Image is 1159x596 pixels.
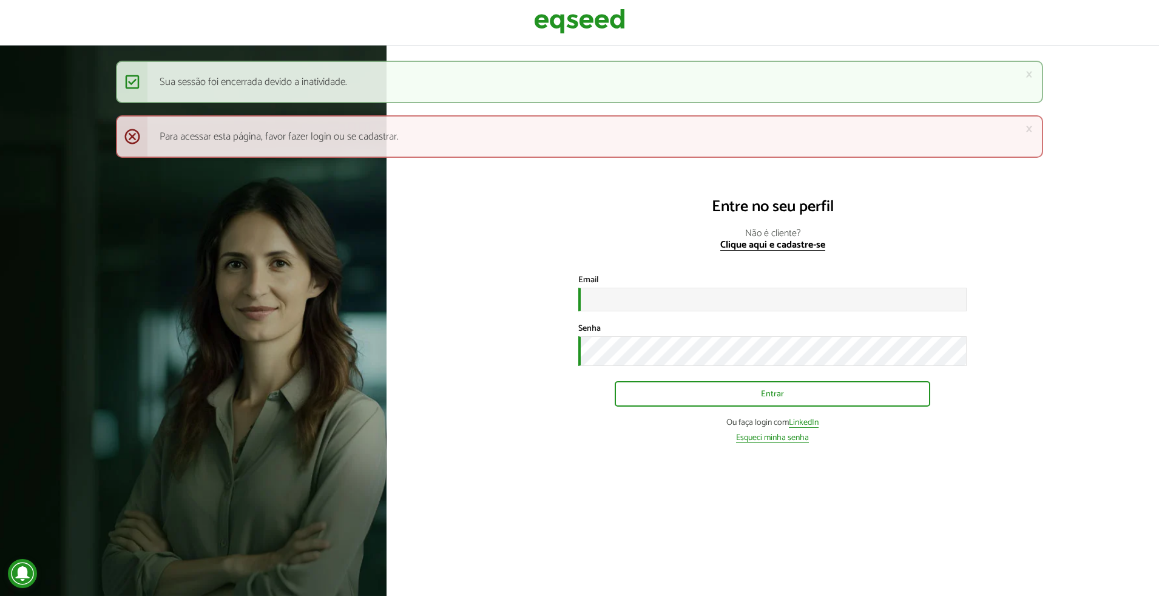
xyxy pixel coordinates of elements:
[578,276,598,285] label: Email
[411,198,1135,216] h2: Entre no seu perfil
[116,61,1043,103] div: Sua sessão foi encerrada devido a inatividade.
[1026,68,1033,81] a: ×
[116,115,1043,158] div: Para acessar esta página, favor fazer login ou se cadastrar.
[1026,123,1033,135] a: ×
[736,434,809,443] a: Esqueci minha senha
[578,325,601,333] label: Senha
[615,381,930,407] button: Entrar
[720,240,825,251] a: Clique aqui e cadastre-se
[534,6,625,36] img: EqSeed Logo
[411,228,1135,251] p: Não é cliente?
[578,419,967,428] div: Ou faça login com
[789,419,819,428] a: LinkedIn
